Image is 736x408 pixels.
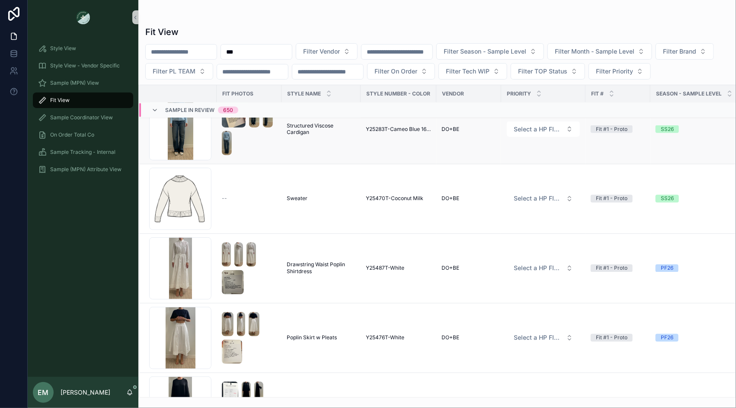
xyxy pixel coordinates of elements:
[50,131,94,138] span: On Order Total Co
[222,242,231,267] img: Screenshot-2025-09-29-at-11.57.22-AM.png
[33,110,133,125] a: Sample Coordinator View
[50,97,70,104] span: Fit View
[50,62,120,69] span: Style View - Vendor Specific
[50,166,122,173] span: Sample (MPN) Attribute View
[514,264,563,273] span: Select a HP FIT LEVEL
[661,334,673,342] div: PF26
[33,162,133,177] a: Sample (MPN) Attribute View
[287,90,321,97] span: STYLE NAME
[591,195,645,203] a: Fit #1 - Proto
[442,335,459,341] span: DO+BE
[506,191,580,207] a: Select Button
[222,103,276,155] a: Screenshot-2025-09-24-at-4.05.16-PM.pngScreenshot-2025-09-24-at-4.05.19-PM.pngScreenshot-2025-09-...
[442,126,496,133] a: DO+BE
[33,41,133,56] a: Style View
[442,335,496,341] a: DO+BE
[591,265,645,272] a: Fit #1 - Proto
[254,382,263,406] img: Screenshot-2025-08-27-at-11.46.52-AM.png
[366,335,431,341] a: Y25476T-White
[507,121,580,137] button: Select Button
[61,388,110,397] p: [PERSON_NAME]
[506,260,580,277] a: Select Button
[555,47,634,56] span: Filter Month - Sample Level
[656,265,733,272] a: PF26
[656,195,733,203] a: SS26
[656,334,733,342] a: PF26
[366,126,431,133] a: Y25283T-Cameo Blue 16-4414 TCX
[76,10,90,24] img: App logo
[287,195,355,202] a: Sweater
[436,43,544,60] button: Select Button
[33,75,133,91] a: Sample (MPN) View
[663,47,696,56] span: Filter Brand
[656,125,733,133] a: SS26
[442,265,496,272] a: DO+BE
[507,261,580,276] button: Select Button
[442,126,459,133] span: DO+BE
[366,90,430,97] span: Style Number - Color
[242,382,251,406] img: Screenshot-2025-08-27-at-11.46.49-AM.png
[222,90,253,97] span: Fit Photos
[222,382,238,406] img: Screenshot-2025-08-27-at-11.46.46-AM.png
[38,387,49,398] span: EM
[222,242,276,294] a: Screenshot-2025-09-29-at-11.57.22-AM.pngScreenshot-2025-09-29-at-11.57.25-AM.pngScreenshot-2025-0...
[145,63,213,80] button: Select Button
[591,125,645,133] a: Fit #1 - Proto
[50,80,99,86] span: Sample (MPN) View
[33,58,133,73] a: Style View - Vendor Specific
[222,312,234,336] img: Screenshot-2025-09-29-at-11.58.03-AM.png
[444,47,526,56] span: Filter Season - Sample Level
[287,261,355,275] span: Drawstring Waist Poplin Shirtdress
[249,312,259,336] img: Screenshot-2025-09-29-at-11.58.09-AM.png
[50,149,115,156] span: Sample Tracking - Internal
[507,90,531,97] span: PRIORITY
[438,63,507,80] button: Select Button
[33,92,133,108] a: Fit View
[596,265,627,272] div: Fit #1 - Proto
[367,63,435,80] button: Select Button
[656,90,722,97] span: Season - Sample Level
[165,107,214,114] span: Sample In Review
[661,125,674,133] div: SS26
[222,340,242,364] img: Screenshot-2025-09-29-at-11.58.12-AM.png
[303,47,340,56] span: Filter Vendor
[661,265,673,272] div: PF26
[287,335,355,341] a: Poplin Skirt w Pleats
[287,335,337,341] span: Poplin Skirt w Pleats
[547,43,652,60] button: Select Button
[442,265,459,272] span: DO+BE
[50,45,76,52] span: Style View
[223,107,233,114] div: 650
[33,144,133,160] a: Sample Tracking - Internal
[374,67,417,76] span: Filter On Order
[511,63,585,80] button: Select Button
[656,43,714,60] button: Select Button
[596,195,627,203] div: Fit #1 - Proto
[366,265,431,272] a: Y25487T-White
[596,125,627,133] div: Fit #1 - Proto
[366,195,431,202] a: Y25470T-Coconut Milk
[596,334,627,342] div: Fit #1 - Proto
[518,67,567,76] span: Filter TOP Status
[366,335,404,341] span: Y25476T-White
[50,114,113,121] span: Sample Coordinator View
[514,125,563,134] span: Select a HP FIT LEVEL
[287,122,355,136] a: Structured Viscose Cardigan
[153,67,195,76] span: Filter PL TEAM
[222,195,227,202] span: --
[589,63,651,80] button: Select Button
[28,35,138,188] div: scrollable content
[237,312,245,336] img: Screenshot-2025-09-29-at-11.58.06-AM.png
[246,242,256,267] img: Screenshot-2025-09-29-at-11.57.29-AM.png
[596,67,633,76] span: Filter Priority
[366,265,404,272] span: Y25487T-White
[442,195,459,202] span: DO+BE
[506,330,580,346] a: Select Button
[222,270,244,294] img: Screenshot-2025-09-29-at-11.57.32-AM.png
[661,195,674,203] div: SS26
[287,195,307,202] span: Sweater
[442,195,496,202] a: DO+BE
[33,127,133,143] a: On Order Total Co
